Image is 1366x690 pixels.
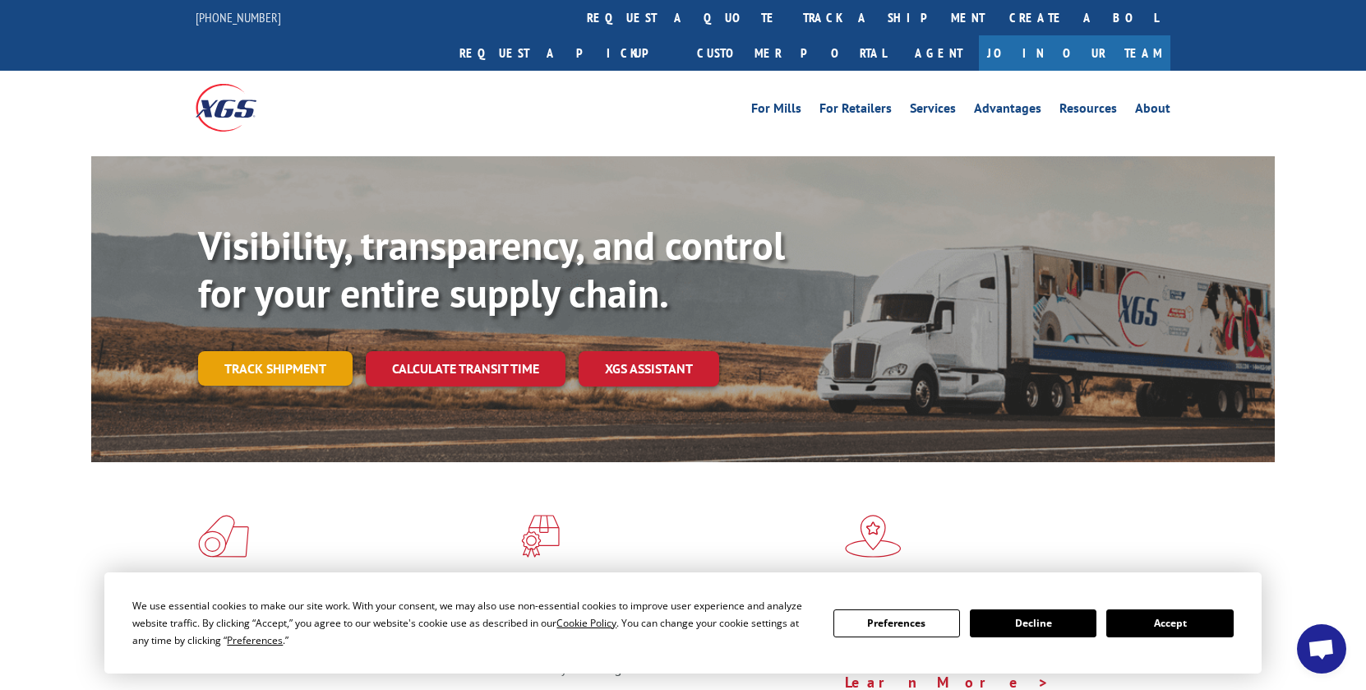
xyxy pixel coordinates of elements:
div: Cookie Consent Prompt [104,572,1262,674]
a: Join Our Team [979,35,1170,71]
a: For Retailers [819,102,892,120]
button: Accept [1106,609,1233,637]
img: xgs-icon-flagship-distribution-model-red [845,515,902,558]
a: Track shipment [198,351,353,386]
a: Advantages [974,102,1041,120]
span: Cookie Policy [556,616,616,630]
a: Resources [1059,102,1117,120]
button: Decline [970,609,1096,637]
a: Services [910,102,956,120]
a: Customer Portal [685,35,898,71]
h1: Flagship Distribution Model [845,571,1156,618]
div: We use essential cookies to make our site work. With your consent, we may also use non-essential ... [132,597,813,649]
span: Preferences [227,633,283,647]
a: [PHONE_NUMBER] [196,9,281,25]
button: Preferences [833,609,960,637]
b: Visibility, transparency, and control for your entire supply chain. [198,220,785,318]
a: Open chat [1297,624,1346,674]
span: As an industry carrier of choice, XGS has brought innovation and dedication to flooring logistics... [198,618,508,677]
a: Agent [898,35,979,71]
a: Request a pickup [447,35,685,71]
img: xgs-icon-total-supply-chain-intelligence-red [198,515,249,558]
h1: Specialized Freight Experts [521,571,832,618]
a: Calculate transit time [366,351,565,387]
a: XGS ASSISTANT [579,351,719,387]
a: About [1135,102,1170,120]
h1: Flooring Logistics Solutions [198,571,509,618]
img: xgs-icon-focused-on-flooring-red [521,515,560,558]
a: For Mills [751,102,801,120]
